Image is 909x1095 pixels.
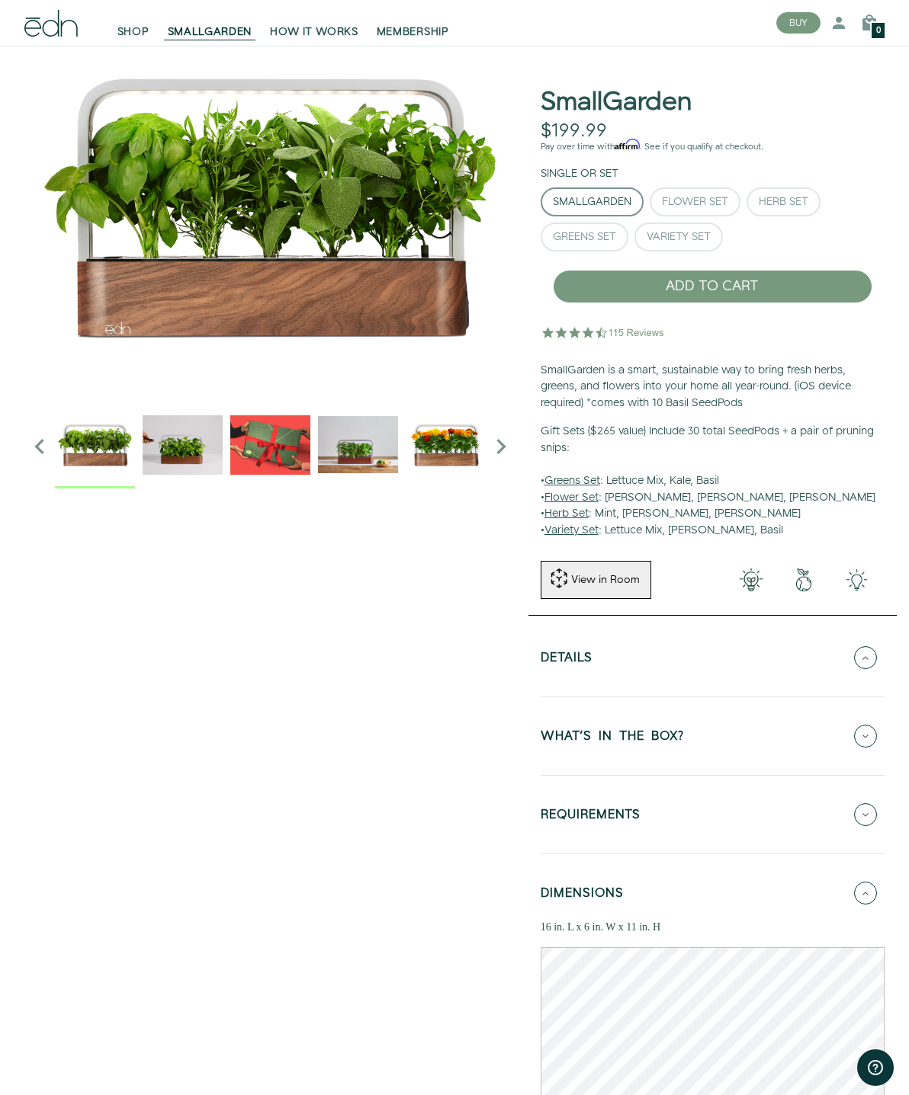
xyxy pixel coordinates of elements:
[615,139,640,150] span: Affirm
[159,6,262,40] a: SMALLGARDEN
[541,788,885,841] button: REQUIREMENTS
[544,523,599,538] u: Variety Set
[544,473,600,488] u: Greens Set
[541,730,684,748] h5: WHAT'S IN THE BOX?
[857,1049,894,1087] iframe: Opens a widget where you can find more information
[570,572,641,588] div: View in Room
[368,6,458,40] a: MEMBERSHIP
[553,232,616,242] div: Greens Set
[406,405,486,485] img: edn-smallgarden-marigold-hero-SLV-2000px_1024x.png
[647,232,711,242] div: Variety Set
[541,424,874,456] b: Gift Sets ($265 value) Include 30 total SeedPods + a pair of pruning snips:
[24,16,516,397] img: Official-EDN-SMALLGARDEN-HERB-HERO-SLV-2000px_4096x.png
[168,24,252,40] span: SMALLGARDEN
[541,424,885,539] p: • : Lettuce Mix, Kale, Basil • : [PERSON_NAME], [PERSON_NAME], [PERSON_NAME] • : Mint, [PERSON_NA...
[541,866,885,920] button: DIMENSIONS
[553,197,631,207] div: SmallGarden
[541,166,618,181] label: Single or Set
[544,490,599,505] u: Flower Set
[541,709,885,763] button: WHAT'S IN THE BOX?
[55,405,135,485] img: Official-EDN-SMALLGARDEN-HERB-HERO-SLV-2000px_1024x.png
[541,363,885,412] p: SmallGarden is a smart, sustainable way to bring fresh herbs, greens, and flowers into your home ...
[747,187,821,216] button: Herb Set
[486,431,516,462] i: Next slide
[724,568,777,591] img: 001-light-bulb.png
[143,405,223,485] img: edn-trim-basil.2021-09-07_14_55_24_1024x.gif
[541,808,641,826] h5: REQUIREMENTS
[634,223,723,251] button: Variety Set
[541,88,692,117] h1: SmallGarden
[541,652,593,669] h5: Details
[541,317,666,347] img: 4.5 star rating
[541,631,885,684] button: Details
[406,405,486,488] div: 5 / 6
[270,24,358,40] span: HOW IT WORKS
[261,6,367,40] a: HOW IT WORKS
[759,197,808,207] div: Herb Set
[541,887,624,904] h5: DIMENSIONS
[776,12,821,34] button: BUY
[318,405,398,488] div: 4 / 6
[143,405,223,488] div: 2 / 6
[662,197,728,207] div: Flower Set
[541,187,644,216] button: SmallGarden
[778,568,830,591] img: green-earth.png
[541,120,607,142] div: $199.99
[230,405,310,488] div: 3 / 6
[24,431,55,462] i: Previous slide
[377,24,449,40] span: MEMBERSHIP
[318,405,398,485] img: edn-smallgarden-mixed-herbs-table-product-2000px_1024x.jpg
[24,16,516,397] div: 1 / 6
[650,187,740,216] button: Flower Set
[541,140,885,154] p: Pay over time with . See if you qualify at checkout.
[117,24,149,40] span: SHOP
[108,6,159,40] a: SHOP
[876,27,881,35] span: 0
[553,270,872,303] button: ADD TO CART
[55,405,135,488] div: 1 / 6
[541,920,885,935] div: 16 in. L x 6 in. W x 11 in. H
[230,405,310,485] img: EMAILS_-_Holiday_21_PT1_28_9986b34a-7908-4121-b1c1-9595d1e43abe_1024x.png
[541,561,651,599] button: View in Room
[544,506,589,521] u: Herb Set
[541,223,628,251] button: Greens Set
[830,568,883,591] img: edn-smallgarden-tech.png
